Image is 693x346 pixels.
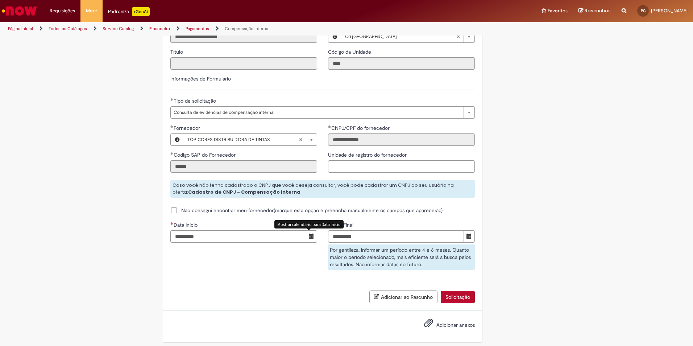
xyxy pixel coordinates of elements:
[170,222,174,225] span: Necessários
[187,134,299,145] span: TOP CORES DISTRIBUIDORA DE TINTAS
[441,291,475,303] button: Solicitação
[108,7,150,16] div: Padroniza
[132,7,150,16] p: +GenAi
[170,48,184,55] label: Somente leitura - Título
[328,160,475,173] input: Unidade de registro do fornecedor
[50,7,75,15] span: Requisições
[328,124,391,132] label: Somente leitura - CNPJ/CPF do fornecedor
[174,98,217,104] span: Tipo de solicitação
[170,160,317,173] input: Código SAP do Fornecedor
[170,75,231,82] label: Informações de Formulário
[170,57,317,70] input: Título
[328,49,373,55] span: Somente leitura - Código da Unidade
[1,4,38,18] img: ServiceNow
[170,49,184,55] span: Somente leitura - Título
[170,180,475,198] div: Caso você não tenha cadastrado o CNPJ que você deseja consultar, você pode cadastrar um CNPJ ao s...
[174,125,202,131] span: Fornecedor
[188,189,300,195] strong: Cadastro de CNPJ - Compensação Interna
[453,31,464,42] abbr: Limpar campo Local
[86,7,97,15] span: More
[103,26,134,32] a: Service Catalog
[585,7,611,14] span: Rascunhos
[149,26,170,32] a: Financeiro
[345,31,456,42] span: Cd [GEOGRAPHIC_DATA]
[328,152,408,158] span: Unidade de registro do fornecedor
[225,26,268,32] a: Compensação Interna
[170,98,174,101] span: Obrigatório Preenchido
[8,26,33,32] a: Página inicial
[328,125,331,128] span: Obrigatório Preenchido
[174,107,460,118] span: Consulta de evidências de compensação interna
[328,48,373,55] label: Somente leitura - Código da Unidade
[331,125,391,131] span: Somente leitura - CNPJ/CPF do fornecedor
[341,31,474,42] a: Cd [GEOGRAPHIC_DATA]Limpar campo Local
[174,222,199,228] span: Data Inicio
[170,152,174,155] span: Obrigatório Preenchido
[328,57,475,70] input: Código da Unidade
[422,316,435,333] button: Adicionar anexos
[328,244,475,270] div: Por gentileza, informar um período entre 4 e 6 meses. Quanto maior o período selecionado, mais ef...
[171,134,184,145] button: Fornecedor , Visualizar este registro TOP CORES DISTRIBUIDORA DE TINTAS
[295,134,306,145] abbr: Limpar campo Fornecedor
[170,30,317,43] input: Email
[578,8,611,15] a: Rascunhos
[369,291,437,303] button: Adicionar ao Rascunho
[184,134,317,145] a: TOP CORES DISTRIBUIDORA DE TINTASLimpar campo Fornecedor
[328,230,464,243] input: Data Final
[5,22,457,36] ul: Trilhas de página
[306,230,317,243] button: Mostrar calendário para Data Inicio
[170,125,174,128] span: Obrigatório Preenchido
[170,230,306,243] input: Data Inicio
[641,8,646,13] span: PC
[436,322,475,329] span: Adicionar anexos
[651,8,688,14] span: [PERSON_NAME]
[174,152,237,158] span: Somente leitura - Código SAP do Fornecedor
[328,133,475,146] input: CNPJ/CPF do fornecedor
[464,230,475,243] button: Mostrar calendário para Data Final
[548,7,568,15] span: Favoritos
[274,220,344,228] div: Mostrar calendário para Data Inicio
[186,26,209,32] a: Pagamentos
[49,26,87,32] a: Todos os Catálogos
[181,207,443,214] span: Não consegui encontrar meu fornecedor(marque esta opção e preencha manualmente os campos que apar...
[170,151,237,158] label: Somente leitura - Código SAP do Fornecedor
[328,31,341,42] button: Local, Visualizar este registro Cd Porto Alegre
